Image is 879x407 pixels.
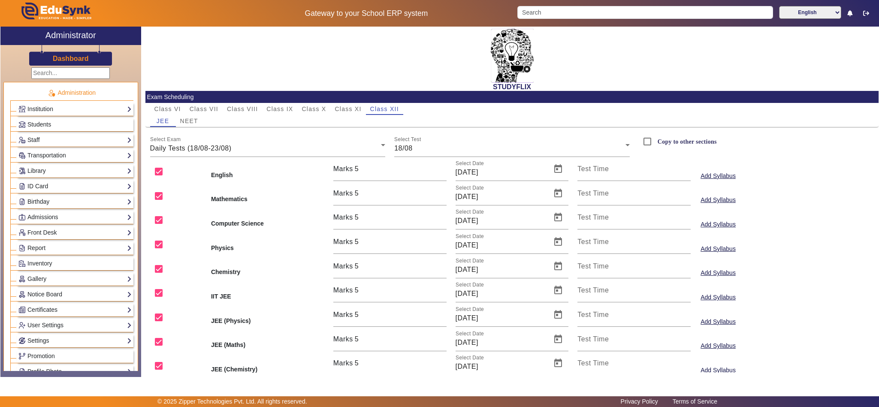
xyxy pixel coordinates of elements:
span: Class IX [266,106,293,112]
span: Marks [333,359,353,367]
span: Marks [333,262,353,270]
span: 18/08 [394,145,413,152]
input: Test Time [577,362,691,372]
input: Select Date [456,167,547,178]
button: Open calendar [548,207,568,228]
span: Marks [333,190,353,197]
span: Class XII [370,106,399,112]
a: Administrator [0,27,141,45]
input: Test Time [577,240,691,250]
b: Mathematics [211,195,324,204]
b: English [211,171,324,180]
b: Computer Science [211,219,324,228]
span: JEE [157,118,169,124]
span: Marks [333,335,353,343]
button: Open calendar [548,304,568,325]
input: Select Date [456,362,547,372]
span: Marks [333,238,353,245]
button: Add Syllabus [700,219,737,230]
h5: Gateway to your School ERP system [224,9,508,18]
mat-label: Select Date [456,331,484,337]
mat-label: Select Exam [150,137,181,142]
input: Select Date [456,265,547,275]
span: Class X [302,106,326,112]
span: Promotion [27,353,55,359]
mat-label: Select Date [456,355,484,361]
label: Copy to other sections [656,138,717,145]
input: Test Time [577,289,691,299]
h2: STUDYFLIX [145,83,879,91]
input: Select Date [456,240,547,250]
input: Select Date [456,313,547,323]
span: Class VII [190,106,218,112]
span: Class VIII [227,106,258,112]
b: JEE (Chemistry) [211,365,324,374]
mat-label: Select Date [456,185,484,191]
button: Open calendar [548,159,568,179]
img: 2da83ddf-6089-4dce-a9e2-416746467bdd [491,29,534,83]
span: Class VI [154,106,181,112]
button: Open calendar [548,256,568,277]
input: Select Date [456,216,547,226]
b: Physics [211,244,324,253]
input: Select Date [456,338,547,348]
span: Marks [333,214,353,221]
a: Terms of Service [668,396,722,407]
button: Add Syllabus [700,268,737,278]
mat-label: Select Test [394,137,421,142]
button: Open calendar [548,280,568,301]
h2: Administrator [45,30,96,40]
span: NEET [180,118,198,124]
mat-label: Test Time [577,190,609,197]
button: Add Syllabus [700,244,737,254]
input: Test Time [577,167,691,178]
img: Inventory.png [19,260,25,267]
input: Search [517,6,773,19]
b: JEE (Maths) [211,341,324,350]
mat-label: Test Time [577,311,609,318]
mat-label: Select Date [456,307,484,312]
mat-label: Test Time [577,286,609,294]
a: Dashboard [52,54,89,63]
p: © 2025 Zipper Technologies Pvt. Ltd. All rights reserved. [157,397,307,406]
mat-label: Test Time [577,359,609,367]
span: Marks [333,165,353,172]
input: Test Time [577,313,691,323]
button: Add Syllabus [700,195,737,205]
input: Test Time [577,265,691,275]
mat-card-header: Exam Scheduling [145,91,879,103]
span: Marks [333,286,353,294]
input: Test Time [577,192,691,202]
button: Add Syllabus [700,292,737,303]
button: Open calendar [548,183,568,204]
span: Marks [333,311,353,318]
button: Add Syllabus [700,317,737,327]
mat-label: Select Date [456,258,484,264]
a: Promotion [18,351,132,361]
button: Add Syllabus [700,341,737,351]
span: Class XI [335,106,361,112]
h3: Dashboard [53,54,89,63]
button: Open calendar [548,329,568,350]
img: Administration.png [48,89,55,97]
a: Privacy Policy [616,396,662,407]
input: Select Date [456,192,547,202]
a: Students [18,120,132,130]
button: Open calendar [548,232,568,252]
mat-label: Select Date [456,161,484,166]
mat-label: Test Time [577,238,609,245]
a: Inventory [18,259,132,268]
p: Administration [10,88,133,97]
b: IIT JEE [211,292,324,301]
span: Inventory [27,260,52,267]
button: Open calendar [548,353,568,374]
mat-label: Select Date [456,234,484,239]
span: Students [27,121,51,128]
button: Add Syllabus [700,365,737,376]
mat-label: Select Date [456,282,484,288]
mat-label: Test Time [577,262,609,270]
img: Branchoperations.png [19,353,25,359]
mat-label: Select Date [456,209,484,215]
input: Test Time [577,216,691,226]
input: Test Time [577,338,691,348]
